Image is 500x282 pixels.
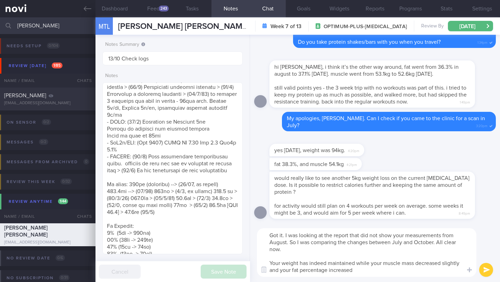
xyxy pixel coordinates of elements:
span: [PERSON_NAME] [4,93,46,98]
span: 0 / 31 [59,275,69,281]
span: 0 / 6 [56,255,65,261]
span: for activity would still plan on 4 workouts per week on average. some weeks it might be 3, and wo... [274,203,463,216]
strong: Week 7 of 13 [270,23,301,30]
span: Review By [421,23,444,30]
span: 0 / 2 [39,139,48,145]
span: [PERSON_NAME] [PERSON_NAME] [4,225,48,238]
span: 4:20pm [348,147,359,154]
label: Notes [105,73,240,79]
button: [DATE] [448,21,493,31]
span: yes [DATE], weight was 94kg. [274,148,345,153]
div: Needs setup [5,41,61,51]
span: 1:49pm [460,98,470,105]
div: Chats [68,209,95,223]
div: No review date [5,254,67,263]
span: 1:34pm [477,39,487,45]
span: hi [PERSON_NAME], i think it’s the other way around, fat went from 36.3% in august to 37.1% [DATE... [274,64,459,77]
span: OPTIMUM-PLUS-[MEDICAL_DATA] [324,23,407,30]
span: My apologies, [PERSON_NAME]. Can I check if you came to the clinic for a scan in July? [287,116,485,128]
span: 4:21pm [347,161,357,167]
span: 0 / 2 [42,119,51,125]
label: Notes Summary [105,42,240,48]
span: 0 [83,159,89,165]
div: 243 [159,6,169,11]
div: [EMAIL_ADDRESS][DOMAIN_NAME] [4,240,91,245]
div: Chats [68,74,95,88]
div: Review anytime [7,197,70,206]
span: 0 / 32 [60,179,72,184]
span: [PERSON_NAME] [PERSON_NAME] [118,22,249,31]
span: would really like to see another 5kg weight loss on the current [MEDICAL_DATA] dose. Is it possib... [274,175,469,195]
span: 3:20pm [476,122,487,128]
span: fat 38.3%, and muscle 54.1kg [274,161,344,167]
div: Review [DATE] [7,61,64,70]
span: still valid points yes - the 3 week trip with no workouts was part of this. i tried to keep my pr... [274,85,467,105]
div: [EMAIL_ADDRESS][DOMAIN_NAME] [4,101,91,106]
div: Messages from Archived [5,157,91,167]
span: Do you take protein shakes/bars with you when you travel? [298,39,441,45]
div: Review this week [5,177,74,186]
span: 0 / 104 [47,43,60,49]
div: Messages [5,138,50,147]
div: On sensor [5,118,53,127]
span: 1 / 44 [58,198,68,204]
span: 1 / 85 [52,63,62,68]
span: 8:49pm [459,209,470,216]
div: MTL [94,13,115,40]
